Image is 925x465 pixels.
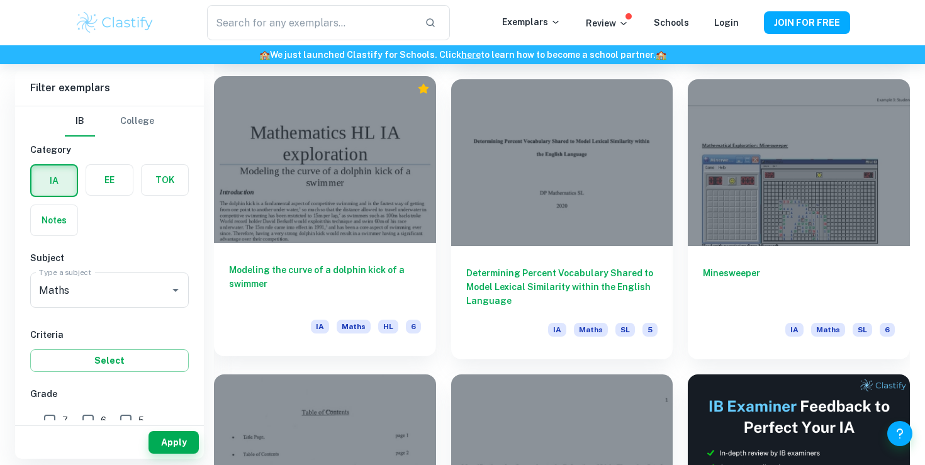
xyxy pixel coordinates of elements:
[574,323,608,337] span: Maths
[86,165,133,195] button: EE
[149,431,199,454] button: Apply
[417,82,430,95] div: Premium
[451,79,673,359] a: Determining Percent Vocabulary Shared to Model Lexical Similarity within the English LanguageIAMa...
[548,323,566,337] span: IA
[586,16,629,30] p: Review
[3,48,922,62] h6: We just launched Clastify for Schools. Click to learn how to become a school partner.
[406,320,421,333] span: 6
[214,79,436,359] a: Modeling the curve of a dolphin kick of a swimmerIAMathsHL6
[654,18,689,28] a: Schools
[229,263,421,305] h6: Modeling the curve of a dolphin kick of a swimmer
[311,320,329,333] span: IA
[688,79,910,359] a: MinesweeperIAMathsSL6
[811,323,845,337] span: Maths
[30,349,189,372] button: Select
[167,281,184,299] button: Open
[142,165,188,195] button: TOK
[15,70,204,106] h6: Filter exemplars
[502,15,561,29] p: Exemplars
[75,10,155,35] img: Clastify logo
[39,267,91,277] label: Type a subject
[31,205,77,235] button: Notes
[138,413,144,427] span: 5
[785,323,804,337] span: IA
[30,143,189,157] h6: Category
[101,413,106,427] span: 6
[880,323,895,337] span: 6
[259,50,270,60] span: 🏫
[30,251,189,265] h6: Subject
[30,387,189,401] h6: Grade
[65,106,154,137] div: Filter type choice
[378,320,398,333] span: HL
[120,106,154,137] button: College
[466,266,658,308] h6: Determining Percent Vocabulary Shared to Model Lexical Similarity within the English Language
[615,323,635,337] span: SL
[31,165,77,196] button: IA
[853,323,872,337] span: SL
[461,50,481,60] a: here
[656,50,666,60] span: 🏫
[30,328,189,342] h6: Criteria
[62,413,68,427] span: 7
[207,5,415,40] input: Search for any exemplars...
[65,106,95,137] button: IB
[764,11,850,34] button: JOIN FOR FREE
[642,323,658,337] span: 5
[714,18,739,28] a: Login
[337,320,371,333] span: Maths
[887,421,912,446] button: Help and Feedback
[703,266,895,308] h6: Minesweeper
